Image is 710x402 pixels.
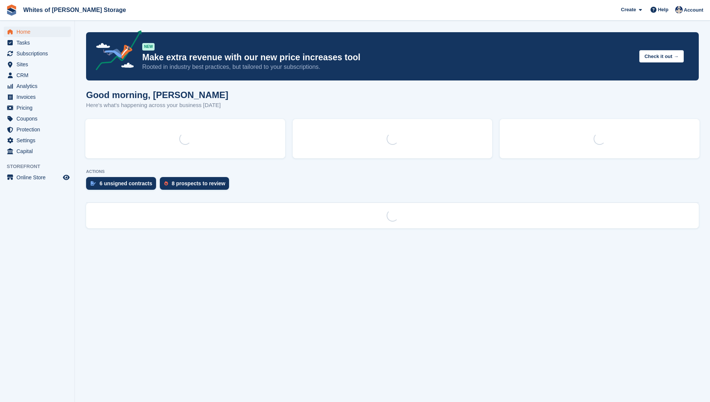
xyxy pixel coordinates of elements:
[6,4,17,16] img: stora-icon-8386f47178a22dfd0bd8f6a31ec36ba5ce8667c1dd55bd0f319d3a0aa187defe.svg
[16,124,61,135] span: Protection
[7,163,74,170] span: Storefront
[142,63,633,71] p: Rooted in industry best practices, but tailored to your subscriptions.
[16,135,61,146] span: Settings
[4,172,71,183] a: menu
[4,135,71,146] a: menu
[86,90,228,100] h1: Good morning, [PERSON_NAME]
[86,177,160,194] a: 6 unsigned contracts
[4,48,71,59] a: menu
[4,124,71,135] a: menu
[684,6,703,14] span: Account
[100,180,152,186] div: 6 unsigned contracts
[62,173,71,182] a: Preview store
[675,6,683,13] img: Wendy
[164,181,168,186] img: prospect-51fa495bee0391a8d652442698ab0144808aea92771e9ea1ae160a38d050c398.svg
[16,27,61,37] span: Home
[172,180,225,186] div: 8 prospects to review
[16,103,61,113] span: Pricing
[16,172,61,183] span: Online Store
[4,27,71,37] a: menu
[16,59,61,70] span: Sites
[621,6,636,13] span: Create
[4,92,71,102] a: menu
[16,146,61,156] span: Capital
[160,177,233,194] a: 8 prospects to review
[639,50,684,63] button: Check it out →
[20,4,129,16] a: Whites of [PERSON_NAME] Storage
[4,146,71,156] a: menu
[16,81,61,91] span: Analytics
[4,113,71,124] a: menu
[4,103,71,113] a: menu
[142,43,155,51] div: NEW
[16,48,61,59] span: Subscriptions
[16,92,61,102] span: Invoices
[89,30,142,73] img: price-adjustments-announcement-icon-8257ccfd72463d97f412b2fc003d46551f7dbcb40ab6d574587a9cd5c0d94...
[4,37,71,48] a: menu
[86,101,228,110] p: Here's what's happening across your business [DATE]
[91,181,96,186] img: contract_signature_icon-13c848040528278c33f63329250d36e43548de30e8caae1d1a13099fd9432cc5.svg
[86,169,699,174] p: ACTIONS
[16,37,61,48] span: Tasks
[16,70,61,80] span: CRM
[658,6,668,13] span: Help
[16,113,61,124] span: Coupons
[4,70,71,80] a: menu
[4,81,71,91] a: menu
[4,59,71,70] a: menu
[142,52,633,63] p: Make extra revenue with our new price increases tool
